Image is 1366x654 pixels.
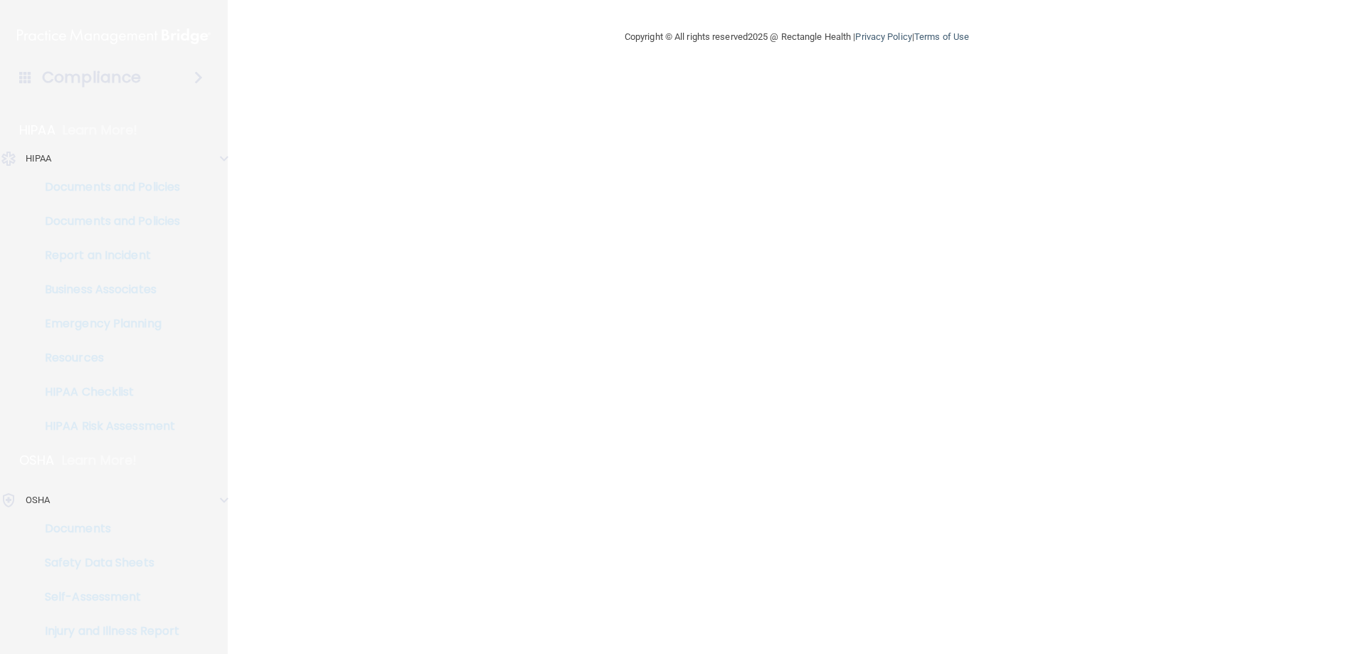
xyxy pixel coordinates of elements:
p: Injury and Illness Report [9,624,203,638]
a: Terms of Use [914,31,969,42]
p: Learn More! [63,122,138,139]
p: Self-Assessment [9,590,203,604]
p: Emergency Planning [9,317,203,331]
img: PMB logo [17,22,211,51]
p: Safety Data Sheets [9,556,203,570]
p: Learn More! [62,452,137,469]
p: Business Associates [9,283,203,297]
p: Documents [9,522,203,536]
p: Documents and Policies [9,214,203,228]
p: HIPAA [26,150,52,167]
div: Copyright © All rights reserved 2025 @ Rectangle Health | | [537,14,1057,60]
p: Resources [9,351,203,365]
p: Documents and Policies [9,180,203,194]
p: OSHA [19,452,55,469]
p: HIPAA Risk Assessment [9,419,203,433]
p: Report an Incident [9,248,203,263]
p: HIPAA [19,122,55,139]
p: OSHA [26,492,50,509]
a: Privacy Policy [855,31,911,42]
p: HIPAA Checklist [9,385,203,399]
h4: Compliance [42,68,141,88]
